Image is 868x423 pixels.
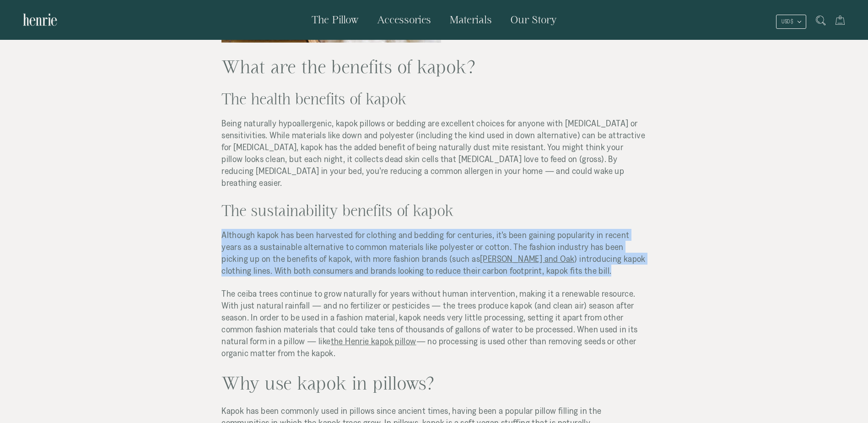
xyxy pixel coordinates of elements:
a: [PERSON_NAME] and Oak [480,254,574,264]
span: What are the benefits of kapok? [221,57,476,76]
span: Our Story [510,14,557,25]
span: Being naturally hypoallergenic, kapok pillows or bedding are excellent choices for anyone with [M... [221,118,645,188]
span: The ceiba trees continue to grow naturally for years without human intervention, making it a rene... [221,288,637,358]
h2: Why use kapok in pillows? [221,370,646,396]
span: Materials [449,14,492,25]
span: Accessories [377,14,431,25]
button: USD $ [776,15,806,29]
span: The sustainability benefits of kapok [221,202,454,219]
span: Although kapok has been harvested for clothing and bedding for centuries, it’s been gaining popul... [221,230,629,264]
img: Henrie [23,9,57,30]
span: The Pillow [312,14,359,25]
a: the Henrie kapok pillow [331,336,416,346]
span: The health benefits of kapok [221,91,407,107]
